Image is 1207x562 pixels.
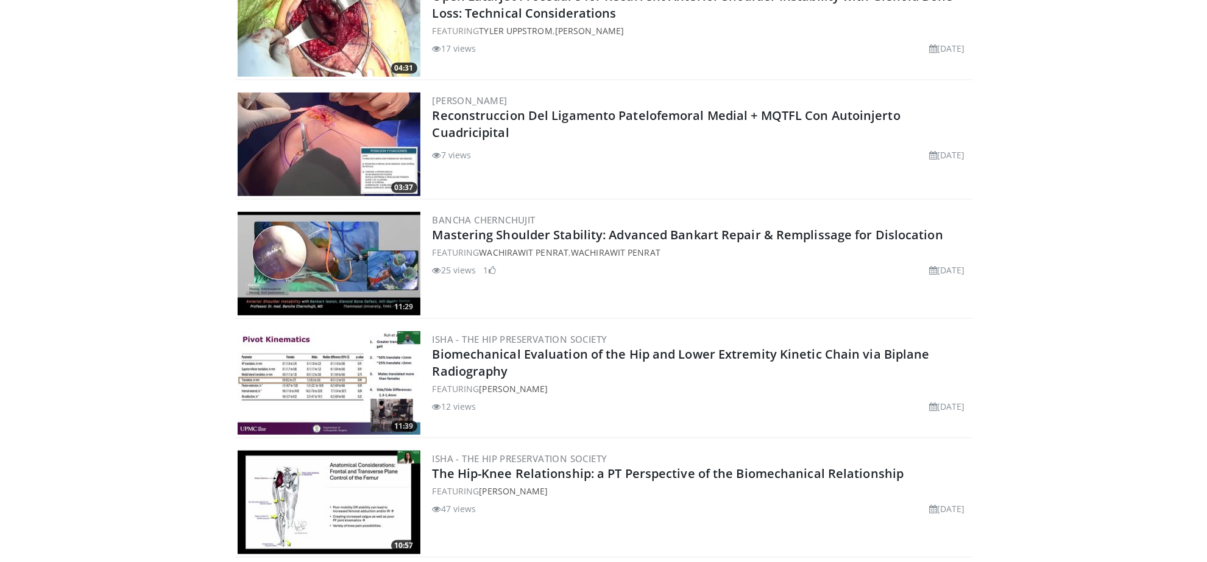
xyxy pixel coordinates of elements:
div: FEATURING , [433,24,970,37]
li: [DATE] [929,264,965,276]
a: 11:29 [238,212,420,315]
a: The Hip-Knee Relationship: a PT Perspective of the Biomechanical Relationship [433,465,904,482]
li: [DATE] [929,149,965,161]
li: 47 views [433,502,476,515]
a: 03:37 [238,93,420,196]
img: 12bfd8a1-61c9-4857-9f26-c8a25e8997c8.300x170_q85_crop-smart_upscale.jpg [238,212,420,315]
li: 7 views [433,149,472,161]
a: Bancha Chernchujit [433,214,536,226]
a: [PERSON_NAME] [479,383,548,395]
a: [PERSON_NAME] [479,485,548,497]
div: FEATURING [433,382,970,395]
a: ISHA - The Hip Preservation Society [433,333,607,345]
a: ISHA - The Hip Preservation Society [433,452,607,465]
a: [PERSON_NAME] [555,25,624,37]
div: FEATURING , [433,246,970,259]
a: Biomechanical Evaluation of the Hip and Lower Extremity Kinetic Chain via Biplane Radiography [433,346,930,379]
div: FEATURING [433,485,970,497]
a: Wachirawit Penrat [479,247,568,258]
span: 11:29 [391,301,417,312]
img: 48f6f21f-43ea-44b1-a4e1-5668875d038e.300x170_q85_crop-smart_upscale.jpg [238,93,420,196]
a: Tyler Uppstrom [479,25,552,37]
li: 17 views [433,42,476,55]
span: 04:31 [391,63,417,74]
li: 25 views [433,264,476,276]
a: Reconstruccion Del Ligamento Patelofemoral Medial + MQTFL Con Autoinjerto Cuadricipital [433,107,901,141]
a: 10:57 [238,451,420,554]
img: 6da35c9a-c555-4f75-a3af-495e0ca8239f.300x170_q85_crop-smart_upscale.jpg [238,331,420,435]
li: [DATE] [929,400,965,413]
span: 10:57 [391,540,417,551]
span: 11:39 [391,421,417,432]
a: Mastering Shoulder Stability: Advanced Bankart Repair & Remplissage for Dislocation [433,227,943,243]
img: 292c1307-4274-4cce-a4ae-b6cd8cf7e8aa.300x170_q85_crop-smart_upscale.jpg [238,451,420,554]
li: [DATE] [929,42,965,55]
a: Wachirawit Penrat [571,247,660,258]
a: 11:39 [238,331,420,435]
span: 03:37 [391,182,417,193]
li: 1 [484,264,496,276]
li: [DATE] [929,502,965,515]
li: 12 views [433,400,476,413]
a: [PERSON_NAME] [433,94,508,107]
